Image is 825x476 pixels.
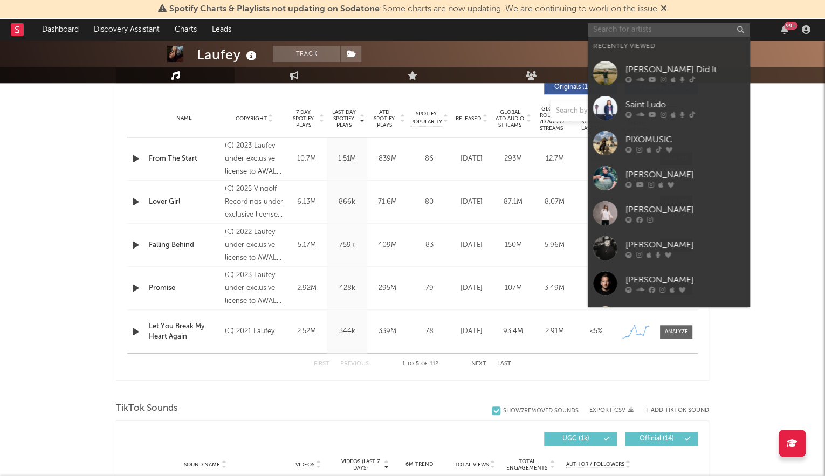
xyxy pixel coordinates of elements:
[578,197,614,208] div: ~ 10 %
[225,325,284,338] div: (C) 2021 Laufey
[370,154,405,164] div: 839M
[225,269,284,308] div: (C) 2023 Laufey under exclusive license to AWAL Recordings America, Inc.
[390,358,450,371] div: 1 5 112
[625,133,744,146] div: PIXOMUSIC
[116,402,178,415] span: TikTok Sounds
[578,326,614,337] div: <5%
[593,40,744,53] div: Recently Viewed
[625,432,698,446] button: Official(14)
[410,154,448,164] div: 86
[453,283,490,294] div: [DATE]
[471,361,486,367] button: Next
[149,197,219,208] a: Lover Girl
[225,140,284,178] div: (C) 2023 Laufey under exclusive license to AWAL Recordings America, Inc.
[625,63,744,76] div: [PERSON_NAME] Did It
[35,19,86,40] a: Dashboard
[495,154,531,164] div: 293M
[340,361,369,367] button: Previous
[410,283,448,294] div: 79
[370,283,405,294] div: 295M
[421,362,428,367] span: of
[544,432,617,446] button: UGC(1k)
[503,408,579,415] div: Show 7 Removed Sounds
[625,168,744,181] div: [PERSON_NAME]
[632,436,682,442] span: Official ( 14 )
[537,197,573,208] div: 8.07M
[625,273,744,286] div: [PERSON_NAME]
[661,5,667,13] span: Dismiss
[634,408,709,413] button: + Add TikTok Sound
[495,240,531,251] div: 150M
[588,23,750,37] input: Search for artists
[289,283,324,294] div: 2.92M
[314,361,329,367] button: First
[410,326,448,337] div: 78
[645,408,709,413] button: + Add TikTok Sound
[495,326,531,337] div: 93.4M
[588,266,750,301] a: [PERSON_NAME]
[625,238,744,251] div: [PERSON_NAME]
[453,240,490,251] div: [DATE]
[589,407,634,413] button: Export CSV
[588,56,750,91] a: [PERSON_NAME] Did It
[588,126,750,161] a: PIXOMUSIC
[588,301,750,336] a: [PERSON_NAME]
[453,326,490,337] div: [DATE]
[295,461,314,468] span: Videos
[370,240,405,251] div: 409M
[495,197,531,208] div: 87.1M
[329,197,365,208] div: 866k
[184,461,220,468] span: Sound Name
[225,183,284,222] div: (C) 2025 Vingolf Recordings under exclusive license to AWAL Recordings America, Inc.
[588,196,750,231] a: [PERSON_NAME]
[537,283,573,294] div: 3.49M
[149,283,219,294] div: Promise
[578,154,614,164] div: <5%
[289,240,324,251] div: 5.17M
[566,461,624,468] span: Author / Followers
[781,25,788,34] button: 99+
[204,19,239,40] a: Leads
[225,226,284,265] div: (C) 2022 Laufey under exclusive license to AWAL Recordings America, Inc.
[339,458,382,471] span: Videos (last 7 days)
[551,436,601,442] span: UGC ( 1k )
[588,91,750,126] a: Saint Ludo
[537,154,573,164] div: 12.7M
[625,203,744,216] div: [PERSON_NAME]
[505,458,549,471] span: Total Engagements
[370,326,405,337] div: 339M
[537,326,573,337] div: 2.91M
[394,460,444,468] div: 6M Trend
[625,98,744,111] div: Saint Ludo
[289,326,324,337] div: 2.52M
[551,84,601,91] span: Originals ( 104 )
[407,362,414,367] span: to
[169,5,657,13] span: : Some charts are now updating. We are continuing to work on the issue
[167,19,204,40] a: Charts
[537,240,573,251] div: 5.96M
[289,197,324,208] div: 6.13M
[410,197,448,208] div: 80
[784,22,797,30] div: 99 +
[453,154,490,164] div: [DATE]
[149,240,219,251] a: Falling Behind
[544,80,617,94] button: Originals(104)
[86,19,167,40] a: Discovery Assistant
[578,283,614,294] div: <5%
[329,240,365,251] div: 759k
[289,154,324,164] div: 10.7M
[497,361,511,367] button: Last
[149,321,219,342] a: Let You Break My Heart Again
[329,283,365,294] div: 428k
[169,5,380,13] span: Spotify Charts & Playlists not updating on Sodatone
[453,197,490,208] div: [DATE]
[578,240,614,251] div: <5%
[588,231,750,266] a: [PERSON_NAME]
[149,154,219,164] a: From The Start
[329,326,365,337] div: 344k
[273,46,340,62] button: Track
